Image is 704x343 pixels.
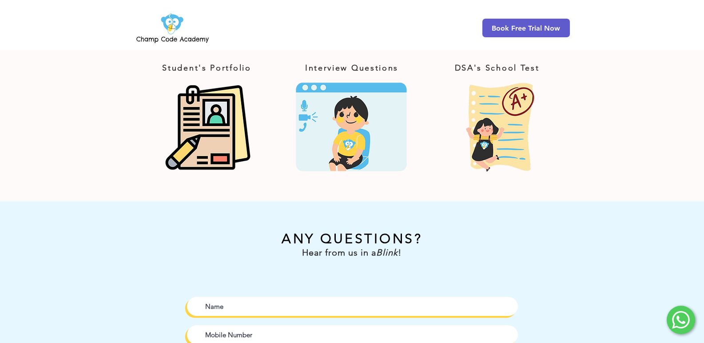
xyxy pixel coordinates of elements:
a: Book Free Trial Now [482,19,570,37]
span: Book Free Trial Now [492,24,560,32]
img: Direct School Admission (DSA) Interview for Coding in Singapore [291,79,412,175]
input: Name [187,297,518,316]
span: ANY QUESTIONS? [282,231,422,247]
span: DSA's School Test [455,63,540,73]
img: Champ Code Academy Logo PNG.png [135,11,211,45]
span: Hear from us in a ! [302,247,402,258]
span: Blink [376,247,398,258]
span: Student's Portfolio [162,63,251,73]
img: Direct School Admission (DSA) Portfolio for Coding in Singapore [158,79,257,174]
span: Interview Questions [305,63,398,73]
img: Direct School Admission (DSA) Test for Coding in Singapore [453,79,541,175]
